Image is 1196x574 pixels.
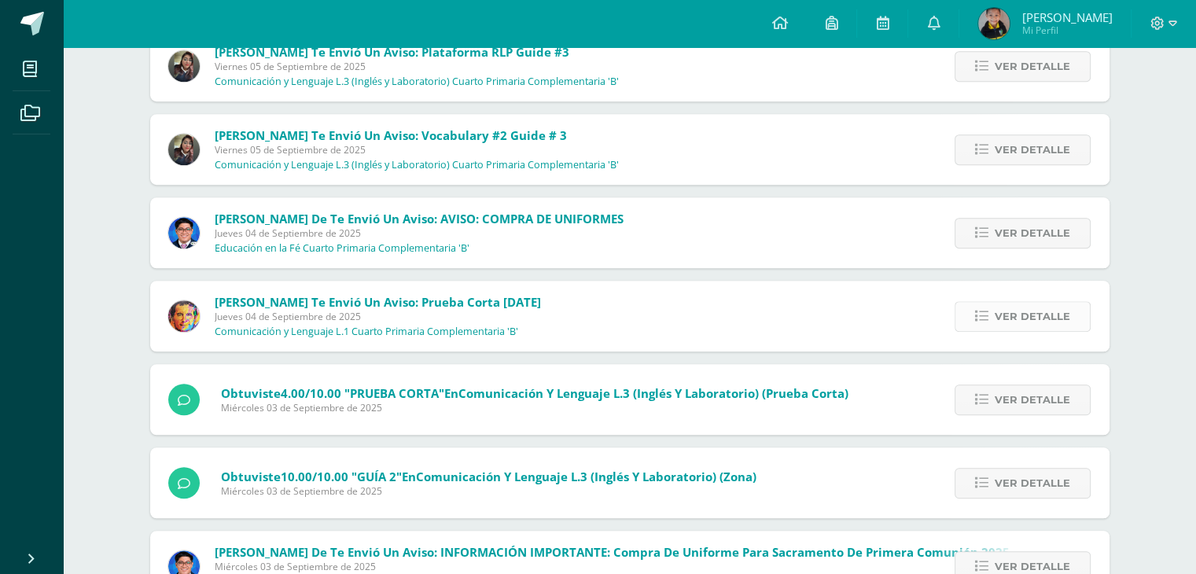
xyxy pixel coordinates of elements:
[1021,24,1112,37] span: Mi Perfil
[215,226,624,240] span: Jueves 04 de Septiembre de 2025
[215,159,619,171] p: Comunicación y Lenguaje L.3 (Inglés y Laboratorio) Cuarto Primaria Complementaria 'B'
[215,44,569,60] span: [PERSON_NAME] te envió un aviso: Plataforma RLP Guide #3
[416,469,756,484] span: Comunicación y Lenguaje L.3 (Inglés y Laboratorio) (Zona)
[215,242,469,255] p: Educación en la Fé Cuarto Primaria Complementaria 'B'
[1021,9,1112,25] span: [PERSON_NAME]
[168,217,200,248] img: 038ac9c5e6207f3bea702a86cda391b3.png
[215,326,518,338] p: Comunicación y Lenguaje L.1 Cuarto Primaria Complementaria 'B'
[995,469,1070,498] span: Ver detalle
[995,302,1070,331] span: Ver detalle
[215,544,1010,560] span: [PERSON_NAME] de te envió un aviso: INFORMACIÓN IMPORTANTE: Compra de uniforme para Sacramento de...
[281,469,348,484] span: 10.00/10.00
[281,385,341,401] span: 4.00/10.00
[215,211,624,226] span: [PERSON_NAME] de te envió un aviso: AVISO: COMPRA DE UNIFORMES
[995,385,1070,414] span: Ver detalle
[344,385,444,401] span: "PRUEBA CORTA"
[978,8,1010,39] img: 8341187d544a0b6c7f7ca1520b54fcd3.png
[995,135,1070,164] span: Ver detalle
[168,300,200,332] img: 49d5a75e1ce6d2edc12003b83b1ef316.png
[215,310,541,323] span: Jueves 04 de Septiembre de 2025
[215,75,619,88] p: Comunicación y Lenguaje L.3 (Inglés y Laboratorio) Cuarto Primaria Complementaria 'B'
[995,52,1070,81] span: Ver detalle
[215,143,619,156] span: Viernes 05 de Septiembre de 2025
[351,469,402,484] span: "GUÍA 2"
[168,134,200,165] img: f727c7009b8e908c37d274233f9e6ae1.png
[221,484,756,498] span: Miércoles 03 de Septiembre de 2025
[995,219,1070,248] span: Ver detalle
[215,60,619,73] span: Viernes 05 de Septiembre de 2025
[221,385,848,401] span: Obtuviste en
[215,294,541,310] span: [PERSON_NAME] te envió un aviso: Prueba corta [DATE]
[168,50,200,82] img: f727c7009b8e908c37d274233f9e6ae1.png
[221,401,848,414] span: Miércoles 03 de Septiembre de 2025
[215,127,567,143] span: [PERSON_NAME] te envió un aviso: Vocabulary #2 Guide # 3
[221,469,756,484] span: Obtuviste en
[215,560,1010,573] span: Miércoles 03 de Septiembre de 2025
[458,385,848,401] span: Comunicación y Lenguaje L.3 (Inglés y Laboratorio) (Prueba Corta)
